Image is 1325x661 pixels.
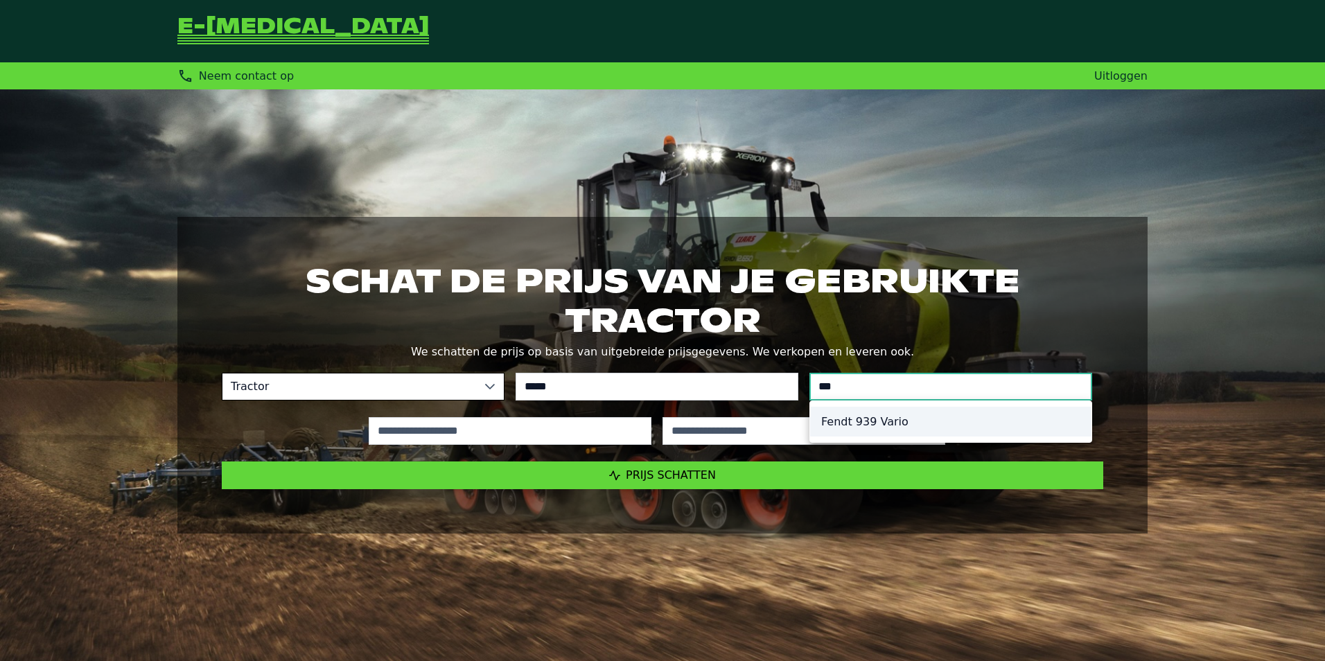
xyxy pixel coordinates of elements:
p: We schatten de prijs op basis van uitgebreide prijsgegevens. We verkopen en leveren ook. [222,342,1103,362]
span: Tractor [222,373,476,400]
li: Fendt 939 Vario [810,407,1091,437]
a: Uitloggen [1094,69,1148,82]
button: Prijs schatten [222,461,1103,489]
span: Prijs schatten [626,468,716,482]
a: Terug naar de startpagina [177,17,429,46]
span: Neem contact op [199,69,294,82]
h1: Schat de prijs van je gebruikte tractor [222,261,1103,339]
ul: Option List [810,401,1091,442]
div: Neem contact op [177,68,294,84]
